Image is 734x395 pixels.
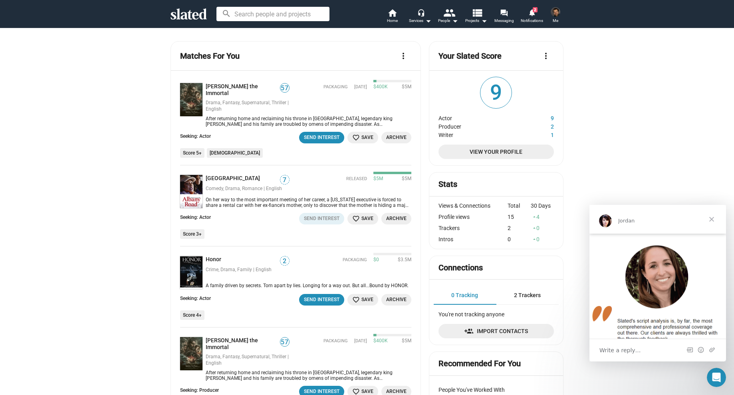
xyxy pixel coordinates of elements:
[531,225,554,231] div: 0
[524,121,554,130] dd: 2
[524,130,554,138] dd: 1
[494,16,514,26] span: Messaging
[352,133,373,142] span: Save
[387,8,397,18] mat-icon: home
[532,236,537,242] mat-icon: arrow_drop_up
[508,225,531,231] div: 2
[381,294,411,306] button: Archive
[438,113,524,121] dt: Actor
[399,84,411,90] span: $5M
[399,176,411,182] span: $5M
[465,16,487,26] span: Projects
[500,9,508,16] mat-icon: forum
[533,7,538,12] span: 2
[386,133,407,142] span: Archive
[180,83,202,116] img: Odysseus the Immortal
[438,311,504,318] span: You're not tracking anyone
[438,358,521,369] mat-card-title: Recommended For You
[508,202,531,209] div: Total
[531,202,554,209] div: 30 Days
[299,132,344,143] sl-message-button: Send Interest
[323,338,348,344] span: Packaging
[180,256,202,289] a: Honor
[409,16,431,26] div: Services
[347,213,378,224] button: Save
[299,294,344,306] button: Send Interest
[352,214,373,223] span: Save
[180,337,202,370] img: Odysseus the Immortal
[471,7,483,18] mat-icon: view_list
[280,84,289,92] span: 57
[462,8,490,26] button: Projects
[180,296,211,302] div: Seeking: Actor
[202,370,411,381] div: After returning home and reclaiming his throne in Ithaca, legendary king Odysseus and his family ...
[406,8,434,26] button: Services
[180,51,240,62] mat-card-title: Matches For You
[395,257,411,263] span: $3.5M
[352,296,373,304] span: Save
[180,214,211,221] div: Seeking: Actor
[180,175,202,208] img: Albany Road
[180,310,204,320] li: Score 4+
[531,236,554,242] div: 0
[479,16,489,26] mat-icon: arrow_drop_down
[354,338,367,344] time: [DATE]
[373,84,388,90] span: $400K
[438,202,508,209] div: Views & Connections
[589,205,726,361] iframe: Intercom live chat message
[386,214,407,223] span: Archive
[524,113,554,121] dd: 9
[180,337,202,381] a: Odysseus the Immortal
[202,197,411,208] div: On her way to the most important meeting of her career, a New York executive is forced to share a...
[373,176,383,182] span: $5M
[521,16,543,26] span: Notifications
[280,338,289,346] span: 57
[346,176,367,182] span: Released
[352,134,360,141] mat-icon: favorite_border
[180,148,204,158] li: Score 5+
[180,83,202,127] a: Odysseus the Immortal
[352,215,360,222] mat-icon: favorite_border
[299,213,344,224] button: Send Interest
[202,283,411,289] div: A family driven by secrets. Torn apart by lies. Longing for a way out. But all...Bound by HONOR.
[354,84,367,90] time: [DATE]
[399,51,408,61] mat-icon: more_vert
[180,133,211,140] div: Seeking: Actor
[438,51,502,62] mat-card-title: Your Slated Score
[180,229,204,239] li: Score 3+
[323,84,348,90] span: Packaging
[206,83,280,97] a: [PERSON_NAME] the Immortal
[347,294,378,306] button: Save
[707,368,726,387] iframe: Intercom live chat
[438,214,508,220] div: Profile views
[541,51,551,61] mat-icon: more_vert
[206,337,280,351] a: [PERSON_NAME] the Immortal
[508,214,531,220] div: 15
[381,132,411,143] button: Archive
[438,225,508,231] div: Trackers
[423,16,433,26] mat-icon: arrow_drop_down
[206,100,290,113] div: Drama, Fantasy, Supernatural, Thriller | English
[443,7,455,18] mat-icon: people
[438,387,554,393] div: People You've Worked With
[216,7,329,21] input: Search people and projects
[352,296,360,304] mat-icon: favorite_border
[518,8,546,26] a: 2Notifications
[490,8,518,26] a: Messaging
[508,236,531,242] div: 0
[438,130,524,138] dt: Writer
[546,6,565,26] button: David MartelMe
[480,77,512,108] span: 9
[373,257,379,263] span: $0
[387,16,398,26] span: Home
[417,9,425,16] mat-icon: headset_mic
[206,267,290,273] div: Crime, Drama, Family | English
[551,7,560,17] img: David Martel
[532,225,537,231] mat-icon: arrow_drop_up
[532,214,537,220] mat-icon: arrow_drop_up
[553,16,558,26] span: Me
